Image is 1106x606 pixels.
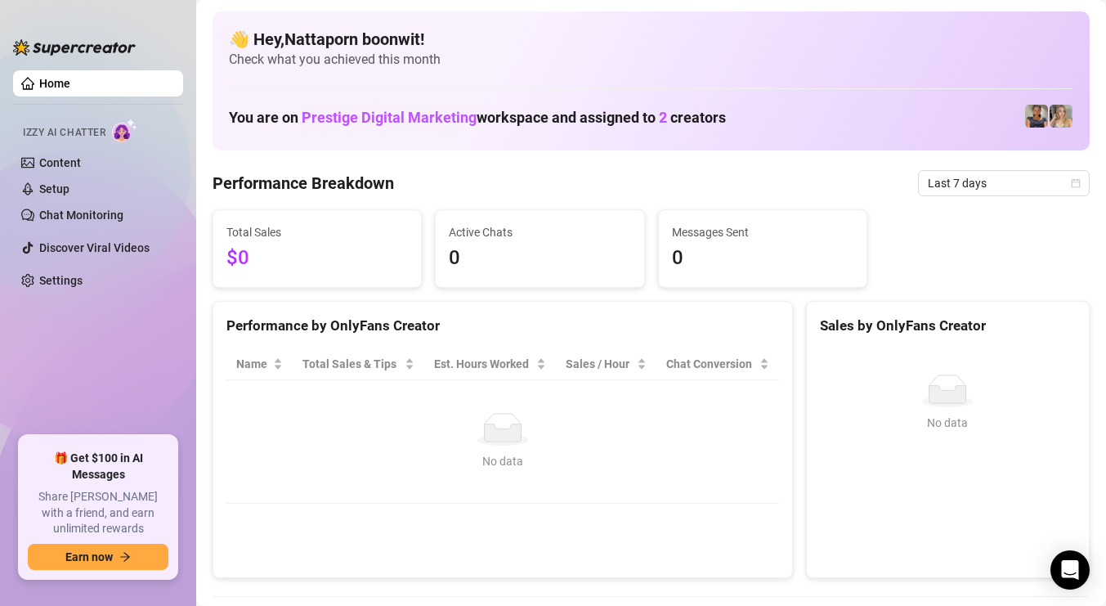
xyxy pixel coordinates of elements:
th: Sales / Hour [556,348,656,380]
span: Prestige Digital Marketing [302,109,477,126]
h1: You are on workspace and assigned to creators [229,109,726,127]
h4: 👋 Hey, Nattaporn boonwit ! [229,28,1073,51]
th: Total Sales & Tips [293,348,424,380]
img: Enya [1050,105,1072,128]
a: Chat Monitoring [39,209,123,222]
div: Sales by OnlyFans Creator [820,315,1076,337]
a: Home [39,77,70,90]
div: Open Intercom Messenger [1050,550,1090,590]
span: arrow-right [119,551,131,563]
a: Setup [39,182,69,195]
div: Est. Hours Worked [434,355,534,373]
span: 🎁 Get $100 in AI Messages [28,451,168,483]
a: Content [39,156,81,169]
img: madison [1025,105,1048,128]
span: Sales / Hour [566,355,633,373]
span: Earn now [65,550,113,563]
span: Total Sales [226,223,408,241]
span: Izzy AI Chatter [23,125,105,141]
th: Name [226,348,293,380]
div: No data [243,452,763,470]
h4: Performance Breakdown [213,172,394,195]
span: Chat Conversion [666,355,756,373]
img: logo-BBDzfeDw.svg [13,39,136,56]
span: calendar [1071,178,1081,188]
th: Chat Conversion [656,348,779,380]
span: Total Sales & Tips [302,355,401,373]
div: No data [826,414,1069,432]
span: 2 [659,109,667,126]
span: Name [236,355,270,373]
span: Check what you achieved this month [229,51,1073,69]
span: $0 [226,243,408,274]
div: Performance by OnlyFans Creator [226,315,779,337]
span: 0 [449,243,630,274]
span: 0 [672,243,853,274]
span: Active Chats [449,223,630,241]
span: Messages Sent [672,223,853,241]
span: Last 7 days [928,171,1080,195]
a: Settings [39,274,83,287]
span: Share [PERSON_NAME] with a friend, and earn unlimited rewards [28,489,168,537]
button: Earn nowarrow-right [28,544,168,570]
img: AI Chatter [112,119,137,142]
a: Discover Viral Videos [39,241,150,254]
